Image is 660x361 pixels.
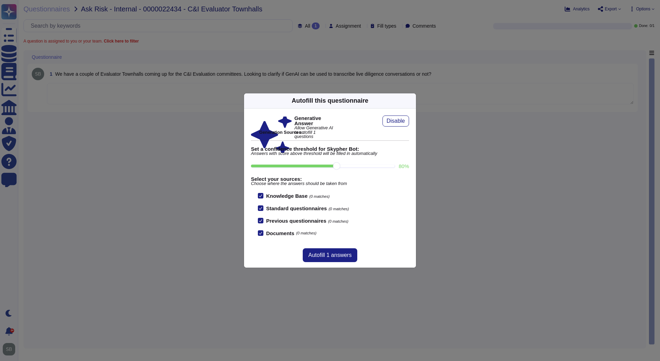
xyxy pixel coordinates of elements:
b: Standard questionnaires [266,205,327,211]
span: (0 matches) [309,194,330,198]
button: Autofill 1 answers [303,248,357,262]
span: (0 matches) [296,231,317,235]
span: Choose where the answers should be taken from [251,182,409,186]
div: Autofill this questionnaire [292,96,368,105]
span: Answers with score above threshold will be filled in automatically [251,151,409,156]
span: Disable [387,118,405,124]
b: Documents [266,231,294,236]
label: 80 % [399,164,409,169]
span: Allow Generative AI to autofill 1 questions [294,126,335,139]
span: (0 matches) [329,207,349,211]
span: (0 matches) [328,219,348,223]
span: Autofill 1 answers [308,252,351,258]
b: Previous questionnaires [266,218,326,224]
b: Knowledge Base [266,193,308,199]
b: Generative Answer [294,115,335,126]
b: Select your sources: [251,176,409,182]
b: Set a confidence threshold for Skypher Bot: [251,146,409,151]
button: Disable [382,115,409,127]
b: Generation Sources : [259,130,304,135]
